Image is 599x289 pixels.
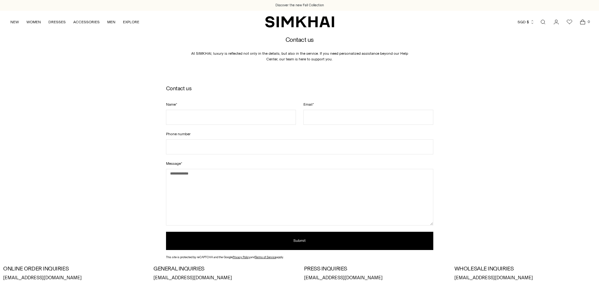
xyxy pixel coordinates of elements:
a: Discover the new Fall Collection [275,3,324,8]
h3: WHOLESALE INQUIRIES [454,266,596,272]
label: Message [166,161,433,166]
a: DRESSES [48,15,66,29]
label: Email [303,102,433,107]
h2: Contact us [166,85,433,91]
h3: PRESS INQUIRIES [304,266,446,272]
span: 0 [586,19,591,25]
a: ACCESSORIES [73,15,100,29]
a: Terms of Service [255,255,276,259]
button: Submit [166,232,433,250]
p: [EMAIL_ADDRESS][DOMAIN_NAME] [454,275,596,281]
a: MEN [107,15,115,29]
a: Go to the account page [550,16,563,28]
a: NEW [10,15,19,29]
a: Wishlist [563,16,576,28]
h3: GENERAL INQUIRIES [153,266,295,272]
div: This site is protected by reCAPTCHA and the Google and apply. [166,255,433,259]
button: SGD $ [518,15,535,29]
label: Phone number [166,131,433,137]
a: Privacy Policy [233,255,250,259]
h3: ONLINE ORDER INQUIRIES [3,266,145,272]
p: At SIMKHAI, luxury is reflected not only in the details, but also in the service. If you need per... [190,51,410,79]
a: Open search modal [537,16,549,28]
a: EXPLORE [123,15,139,29]
p: [EMAIL_ADDRESS][DOMAIN_NAME] [153,275,295,281]
p: [EMAIL_ADDRESS][DOMAIN_NAME] [3,275,145,281]
a: WOMEN [26,15,41,29]
a: Open cart modal [576,16,589,28]
h2: Contact us [190,36,410,43]
p: [EMAIL_ADDRESS][DOMAIN_NAME] [304,275,446,281]
label: Name [166,102,296,107]
a: SIMKHAI [265,16,334,28]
